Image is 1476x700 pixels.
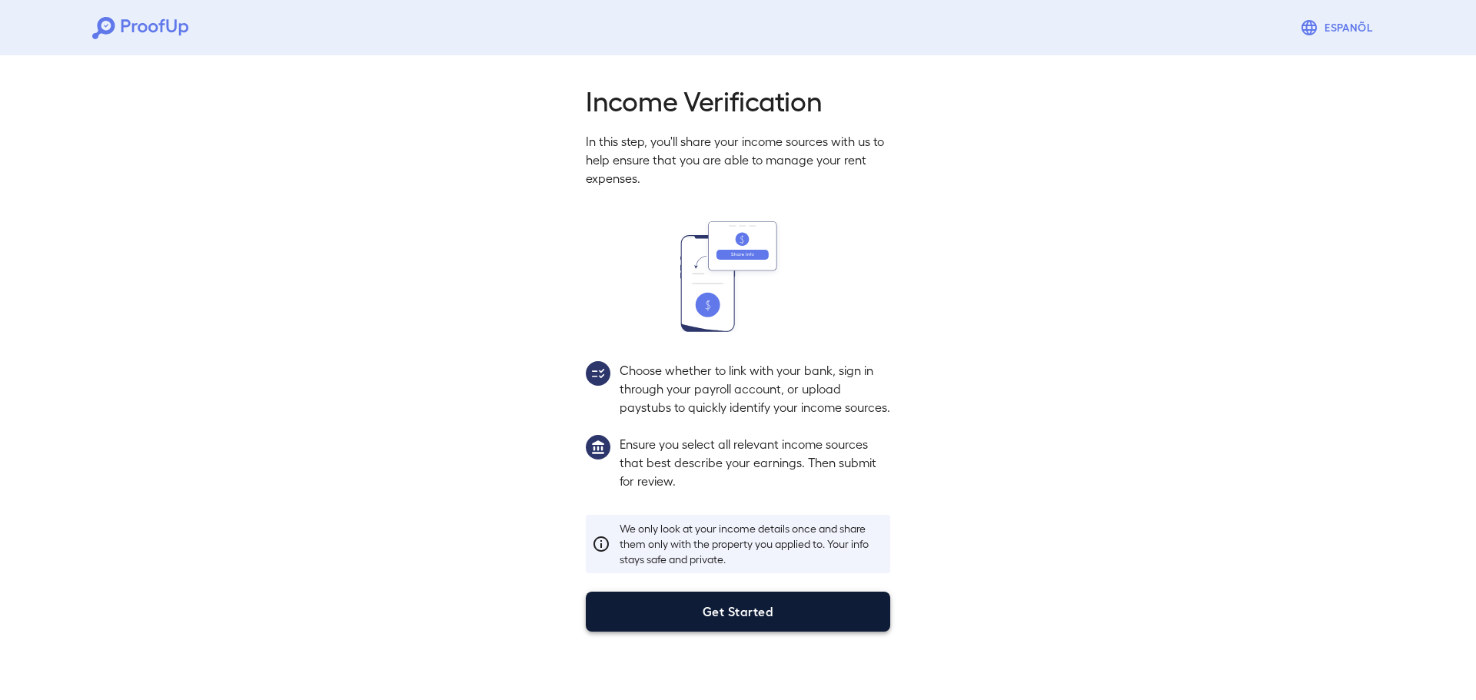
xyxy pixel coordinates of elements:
[586,435,610,459] img: group1.svg
[586,132,890,187] p: In this step, you'll share your income sources with us to help ensure that you are able to manage...
[586,361,610,386] img: group2.svg
[1294,12,1384,43] button: Espanõl
[586,83,890,117] h2: Income Verification
[680,221,796,332] img: transfer_money.svg
[586,592,890,632] button: Get Started
[620,435,890,490] p: Ensure you select all relevant income sources that best describe your earnings. Then submit for r...
[620,521,884,567] p: We only look at your income details once and share them only with the property you applied to. Yo...
[620,361,890,416] p: Choose whether to link with your bank, sign in through your payroll account, or upload paystubs t...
